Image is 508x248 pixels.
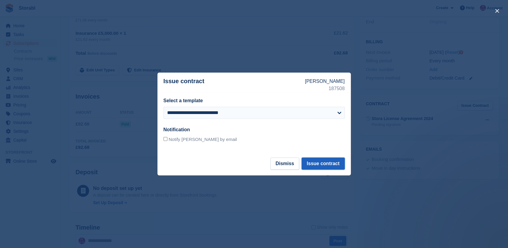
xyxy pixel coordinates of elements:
input: Notify [PERSON_NAME] by email [163,137,167,141]
button: close [492,6,502,16]
p: Issue contract [163,78,305,92]
label: Select a template [163,98,203,103]
label: Notification [163,127,190,132]
span: Notify [PERSON_NAME] by email [169,137,237,142]
p: [PERSON_NAME] [305,78,345,85]
button: Dismiss [270,158,299,170]
p: 187508 [305,85,345,92]
button: Issue contract [302,158,345,170]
